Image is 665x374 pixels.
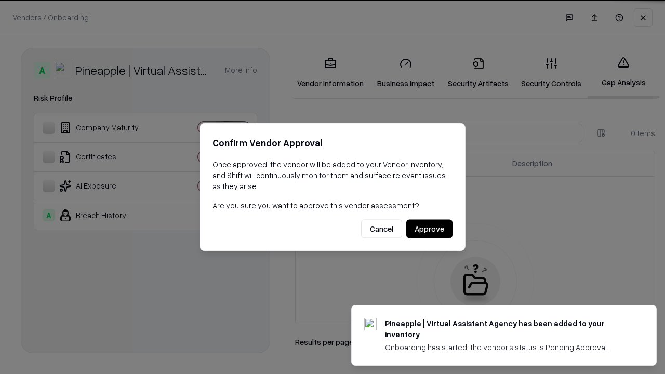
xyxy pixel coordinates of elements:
h2: Confirm Vendor Approval [212,136,453,151]
p: Once approved, the vendor will be added to your Vendor Inventory, and Shift will continuously mon... [212,159,453,192]
img: trypineapple.com [364,318,377,330]
button: Cancel [361,220,402,238]
button: Approve [406,220,453,238]
p: Are you sure you want to approve this vendor assessment? [212,200,453,211]
div: Pineapple | Virtual Assistant Agency has been added to your inventory [385,318,631,340]
div: Onboarding has started, the vendor's status is Pending Approval. [385,342,631,353]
